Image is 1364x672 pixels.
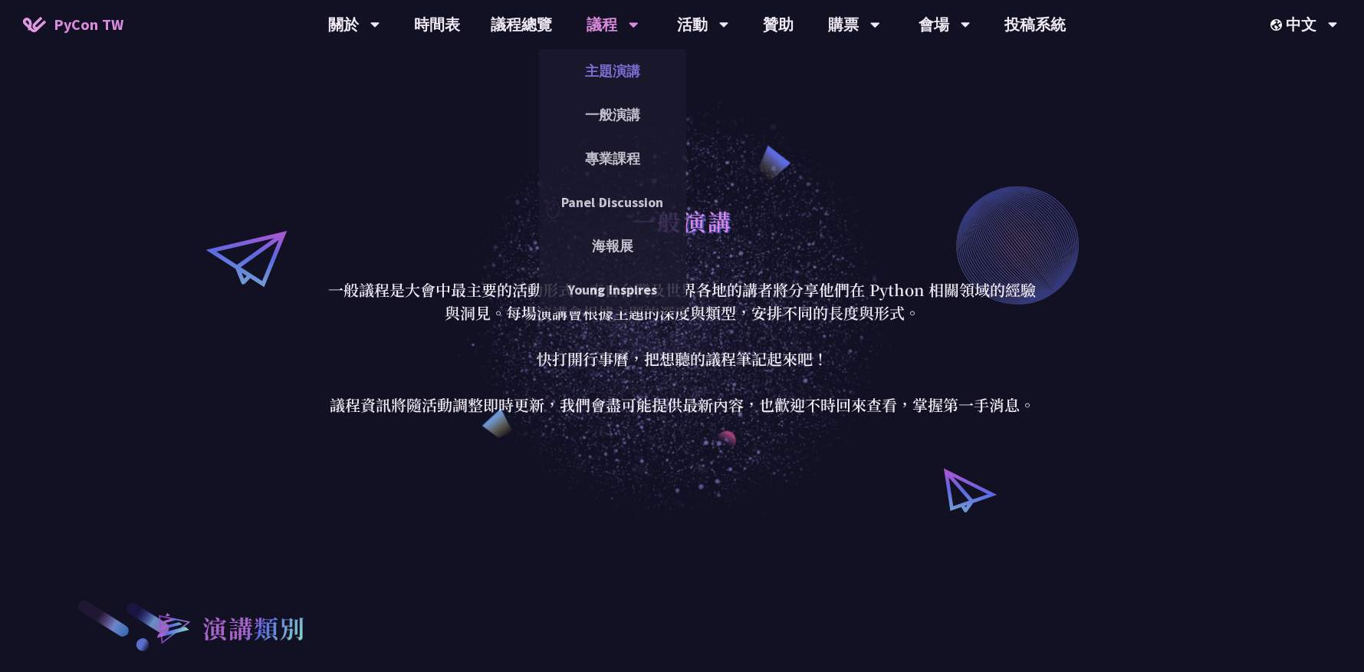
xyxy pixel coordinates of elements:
a: PyCon TW [8,5,139,44]
a: 專業課程 [539,140,686,176]
a: Panel Discussion [539,184,686,220]
h2: 演講類別 [202,609,305,646]
img: Locale Icon [1270,19,1286,31]
a: Young Inspires [539,272,686,308]
a: 主題演講 [539,53,686,89]
img: heading-bullet [141,598,202,657]
span: PyCon TW [54,13,123,36]
a: 一般演講 [539,97,686,133]
p: 一般議程是大會中最主要的活動形式，來自台灣及世界各地的講者將分享他們在 Python 相關領域的經驗與洞見。每場演講會根據主題的深度與類型，安排不同的長度與形式。 快打開行事曆，把想聽的議程筆記... [326,278,1039,417]
a: 海報展 [539,228,686,264]
img: Home icon of PyCon TW 2025 [23,17,46,32]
